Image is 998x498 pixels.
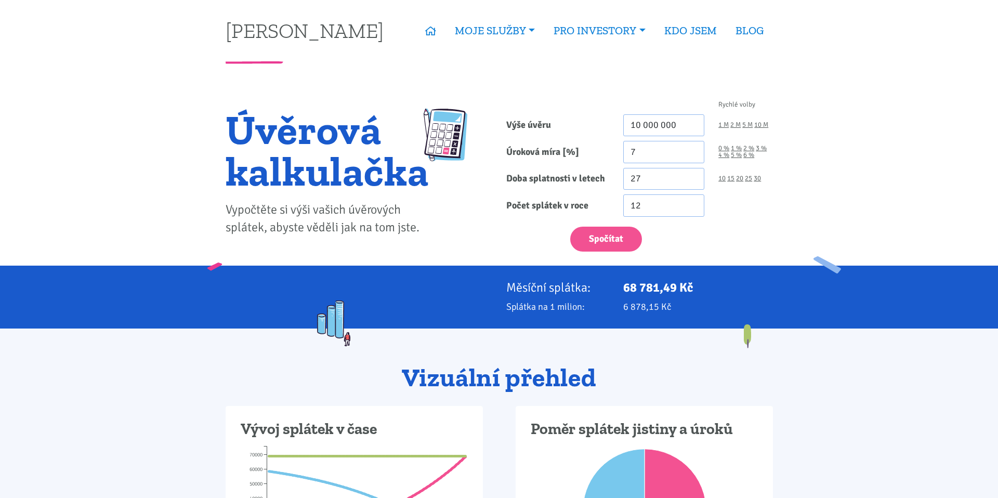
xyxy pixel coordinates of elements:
a: 5 % [731,152,742,159]
p: Splátka na 1 milion: [506,299,609,314]
a: 10 [718,175,726,182]
a: 3 % [756,145,767,152]
a: 2 M [730,122,741,128]
p: 6 878,15 Kč [623,299,773,314]
p: Měsíční splátka: [506,280,609,295]
label: Úroková míra [%] [499,141,616,163]
h1: Úvěrová kalkulačka [226,109,429,192]
a: 4 % [718,152,729,159]
a: [PERSON_NAME] [226,20,384,41]
h3: Poměr splátek jistiny a úroků [531,420,758,439]
tspan: 50000 [249,481,262,487]
tspan: 70000 [249,452,262,458]
a: 2 % [743,145,754,152]
a: MOJE SLUŽBY [445,19,544,43]
a: BLOG [726,19,773,43]
a: 6 % [743,152,754,159]
p: Vypočtěte si výši vašich úvěrových splátek, abyste věděli jak na tom jste. [226,201,429,237]
button: Spočítat [570,227,642,252]
a: 30 [754,175,761,182]
label: Doba splatnosti v letech [499,168,616,190]
a: 0 % [718,145,729,152]
span: Rychlé volby [718,101,755,108]
a: 1 % [731,145,742,152]
a: 1 M [718,122,729,128]
p: 68 781,49 Kč [623,280,773,295]
a: 5 M [742,122,753,128]
tspan: 60000 [249,466,262,473]
a: 25 [745,175,752,182]
a: PRO INVESTORY [544,19,654,43]
a: 15 [727,175,734,182]
h2: Vizuální přehled [226,364,773,392]
a: 20 [736,175,743,182]
label: Počet splátek v roce [499,194,616,217]
label: Výše úvěru [499,114,616,137]
a: KDO JSEM [655,19,726,43]
a: 10 M [754,122,768,128]
h3: Vývoj splátek v čase [241,420,468,439]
